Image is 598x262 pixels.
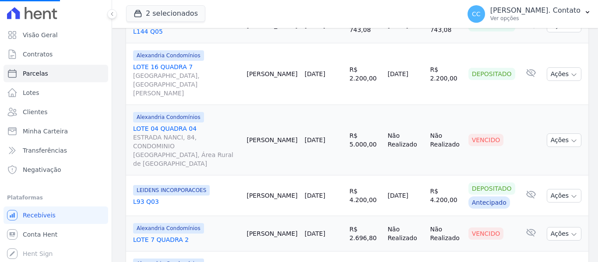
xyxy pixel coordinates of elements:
[133,71,239,98] span: [GEOGRAPHIC_DATA], [GEOGRAPHIC_DATA][PERSON_NAME]
[468,196,510,209] div: Antecipado
[384,175,426,216] td: [DATE]
[468,182,515,195] div: Depositado
[4,122,108,140] a: Minha Carteira
[4,226,108,243] a: Conta Hent
[133,27,239,36] a: L144 Q05
[4,206,108,224] a: Recebíveis
[4,84,108,101] a: Lotes
[305,70,325,77] a: [DATE]
[305,192,325,199] a: [DATE]
[384,43,426,105] td: [DATE]
[23,69,48,78] span: Parcelas
[243,175,301,216] td: [PERSON_NAME]
[126,5,205,22] button: 2 selecionados
[547,189,582,203] button: Ações
[346,43,384,105] td: R$ 2.200,00
[490,15,580,22] p: Ver opções
[4,103,108,121] a: Clientes
[468,134,504,146] div: Vencido
[4,65,108,82] a: Parcelas
[133,124,239,168] a: LOTE 04 QUADRA 04ESTRADA NANCI, 84, CONDOMINIO [GEOGRAPHIC_DATA], Área Rural de [GEOGRAPHIC_DATA]
[133,133,239,168] span: ESTRADA NANCI, 84, CONDOMINIO [GEOGRAPHIC_DATA], Área Rural de [GEOGRAPHIC_DATA]
[23,31,58,39] span: Visão Geral
[384,105,426,175] td: Não Realizado
[133,223,204,234] span: Alexandria Condomínios
[23,165,61,174] span: Negativação
[243,105,301,175] td: [PERSON_NAME]
[426,216,464,252] td: Não Realizado
[243,43,301,105] td: [PERSON_NAME]
[4,161,108,178] a: Negativação
[133,63,239,98] a: LOTE 16 QUADRA 7[GEOGRAPHIC_DATA], [GEOGRAPHIC_DATA][PERSON_NAME]
[23,88,39,97] span: Lotes
[468,227,504,240] div: Vencido
[4,142,108,159] a: Transferências
[547,67,582,81] button: Ações
[346,105,384,175] td: R$ 5.000,00
[4,45,108,63] a: Contratos
[346,216,384,252] td: R$ 2.696,80
[133,185,210,196] span: LEIDENS INCORPORACOES
[23,230,57,239] span: Conta Hent
[547,227,582,241] button: Ações
[23,146,67,155] span: Transferências
[426,43,464,105] td: R$ 2.200,00
[461,2,598,26] button: CC [PERSON_NAME]. Contato Ver opções
[133,50,204,61] span: Alexandria Condomínios
[133,112,204,122] span: Alexandria Condomínios
[346,175,384,216] td: R$ 4.200,00
[4,26,108,44] a: Visão Geral
[305,136,325,143] a: [DATE]
[23,127,68,136] span: Minha Carteira
[384,216,426,252] td: Não Realizado
[426,175,464,216] td: R$ 4.200,00
[23,50,53,59] span: Contratos
[472,11,481,17] span: CC
[133,235,239,244] a: LOTE 7 QUADRA 2
[23,211,56,220] span: Recebíveis
[305,230,325,237] a: [DATE]
[243,216,301,252] td: [PERSON_NAME]
[468,68,515,80] div: Depositado
[133,197,239,206] a: L93 Q03
[547,133,582,147] button: Ações
[426,105,464,175] td: Não Realizado
[490,6,580,15] p: [PERSON_NAME]. Contato
[23,108,47,116] span: Clientes
[7,192,105,203] div: Plataformas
